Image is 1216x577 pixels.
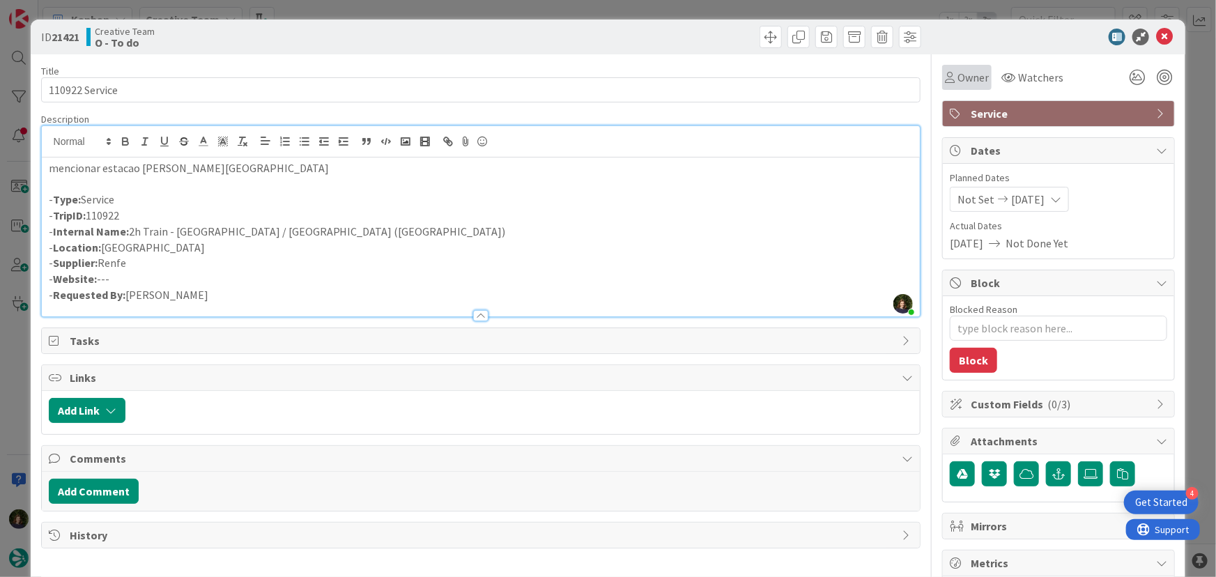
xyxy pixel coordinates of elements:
[70,527,895,544] span: History
[52,30,79,44] b: 21421
[29,2,63,19] span: Support
[41,29,79,45] span: ID
[971,275,1149,291] span: Block
[49,271,914,287] p: - ---
[49,208,914,224] p: - 110922
[49,240,914,256] p: - [GEOGRAPHIC_DATA]
[971,105,1149,122] span: Service
[971,433,1149,449] span: Attachments
[49,192,914,208] p: - Service
[950,348,997,373] button: Block
[49,224,914,240] p: - 2h Train - [GEOGRAPHIC_DATA] / [GEOGRAPHIC_DATA] ([GEOGRAPHIC_DATA])
[1011,191,1045,208] span: [DATE]
[53,256,98,270] strong: Supplier:
[893,294,913,314] img: OSJL0tKbxWQXy8f5HcXbcaBiUxSzdGq2.jpg
[971,396,1149,413] span: Custom Fields
[70,450,895,467] span: Comments
[971,142,1149,159] span: Dates
[53,192,81,206] strong: Type:
[950,303,1017,316] label: Blocked Reason
[70,332,895,349] span: Tasks
[950,235,983,252] span: [DATE]
[971,518,1149,534] span: Mirrors
[53,288,125,302] strong: Requested By:
[53,240,101,254] strong: Location:
[957,69,989,86] span: Owner
[70,369,895,386] span: Links
[49,255,914,271] p: - Renfe
[1124,491,1199,514] div: Open Get Started checklist, remaining modules: 4
[1186,487,1199,500] div: 4
[53,224,129,238] strong: Internal Name:
[49,398,125,423] button: Add Link
[41,113,89,125] span: Description
[950,171,1167,185] span: Planned Dates
[53,208,86,222] strong: TripID:
[95,26,155,37] span: Creative Team
[1018,69,1063,86] span: Watchers
[1006,235,1068,252] span: Not Done Yet
[971,555,1149,571] span: Metrics
[1135,495,1187,509] div: Get Started
[957,191,994,208] span: Not Set
[41,65,59,77] label: Title
[95,37,155,48] b: O - To do
[49,479,139,504] button: Add Comment
[1047,397,1070,411] span: ( 0/3 )
[49,287,914,303] p: - [PERSON_NAME]
[950,219,1167,233] span: Actual Dates
[41,77,921,102] input: type card name here...
[53,272,97,286] strong: Website:
[49,160,914,176] p: mencionar estacao [PERSON_NAME][GEOGRAPHIC_DATA]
